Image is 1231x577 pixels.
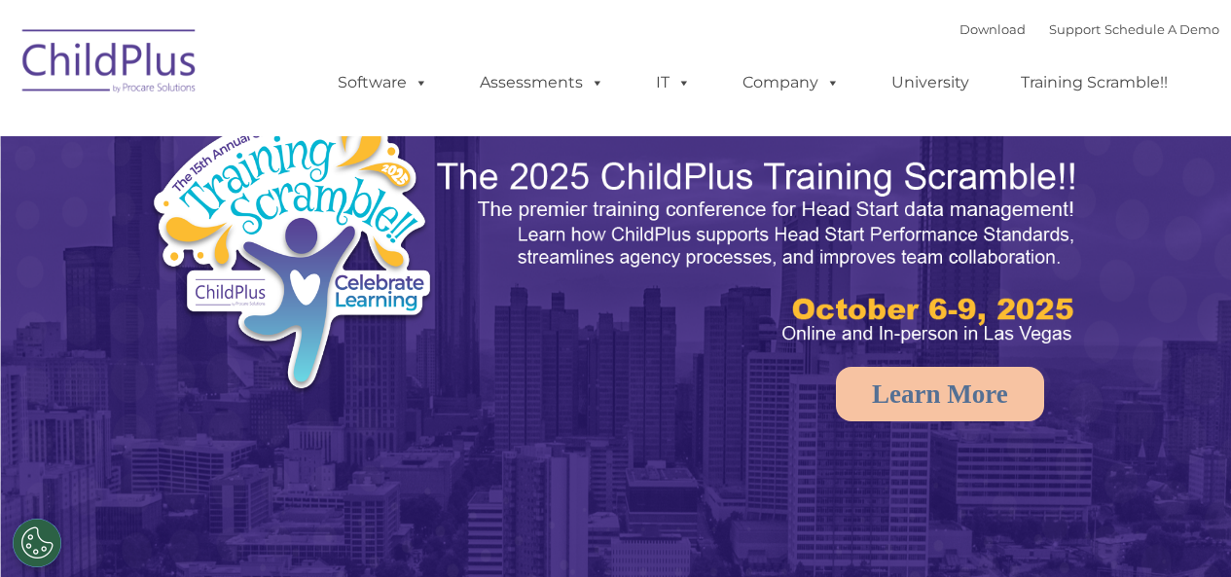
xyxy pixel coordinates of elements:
[872,63,989,102] a: University
[13,519,61,567] button: Cookies Settings
[959,21,1026,37] a: Download
[1049,21,1101,37] a: Support
[723,63,859,102] a: Company
[836,367,1044,421] a: Learn More
[1001,63,1187,102] a: Training Scramble!!
[636,63,710,102] a: IT
[318,63,448,102] a: Software
[460,63,624,102] a: Assessments
[13,16,207,113] img: ChildPlus by Procare Solutions
[959,21,1219,37] font: |
[1104,21,1219,37] a: Schedule A Demo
